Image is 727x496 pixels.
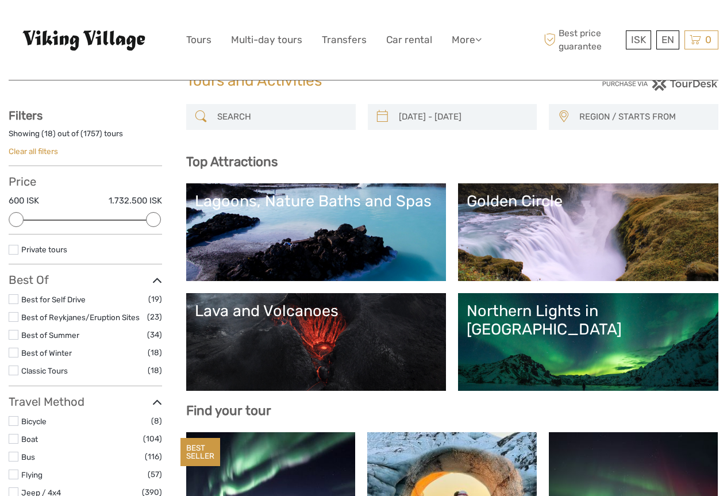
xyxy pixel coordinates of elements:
[148,346,162,359] span: (18)
[21,245,67,254] a: Private tours
[180,438,220,467] div: BEST SELLER
[21,470,43,479] a: Flying
[22,29,148,51] img: Viking Village - Hótel Víking
[21,366,68,375] a: Classic Tours
[16,20,130,29] p: We're away right now. Please check back later!
[21,330,79,340] a: Best of Summer
[631,34,646,45] span: ISK
[148,293,162,306] span: (19)
[186,72,541,90] h1: Tours and Activities
[145,450,162,463] span: (116)
[132,18,146,32] button: Open LiveChat chat widget
[186,403,271,418] b: Find your tour
[703,34,713,45] span: 0
[452,32,482,48] a: More
[9,273,162,287] h3: Best Of
[44,128,53,139] label: 18
[109,195,162,207] label: 1.732.500 ISK
[148,468,162,481] span: (57)
[231,32,302,48] a: Multi-day tours
[21,295,86,304] a: Best for Self Drive
[143,432,162,445] span: (104)
[195,192,438,210] div: Lagoons, Nature Baths and Spas
[386,32,432,48] a: Car rental
[195,302,438,320] div: Lava and Volcanoes
[9,147,58,156] a: Clear all filters
[151,414,162,428] span: (8)
[21,452,35,462] a: Bus
[467,192,710,272] a: Golden Circle
[21,417,47,426] a: Bicycle
[602,76,718,91] img: PurchaseViaTourDesk.png
[541,27,623,52] span: Best price guarantee
[9,109,43,122] strong: Filters
[467,302,710,339] div: Northern Lights in [GEOGRAPHIC_DATA]
[21,435,38,444] a: Boat
[195,302,438,382] a: Lava and Volcanoes
[148,364,162,377] span: (18)
[9,195,39,207] label: 600 ISK
[467,302,710,382] a: Northern Lights in [GEOGRAPHIC_DATA]
[213,107,350,127] input: SEARCH
[394,107,532,127] input: SELECT DATES
[322,32,367,48] a: Transfers
[656,30,679,49] div: EN
[574,107,713,126] button: REGION / STARTS FROM
[9,175,162,189] h3: Price
[195,192,438,272] a: Lagoons, Nature Baths and Spas
[147,328,162,341] span: (34)
[9,395,162,409] h3: Travel Method
[21,313,140,322] a: Best of Reykjanes/Eruption Sites
[9,128,162,146] div: Showing ( ) out of ( ) tours
[83,128,99,139] label: 1757
[467,192,710,210] div: Golden Circle
[147,310,162,324] span: (23)
[186,154,278,170] b: Top Attractions
[186,32,211,48] a: Tours
[21,348,72,357] a: Best of Winter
